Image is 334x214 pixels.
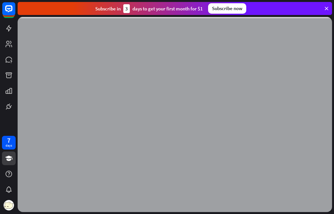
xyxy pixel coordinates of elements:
div: 3 [123,4,130,13]
div: Subscribe in days to get your first month for $1 [95,4,203,13]
div: days [6,143,12,148]
div: 7 [7,137,10,143]
a: 7 days [2,136,16,150]
div: Subscribe now [208,3,246,14]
